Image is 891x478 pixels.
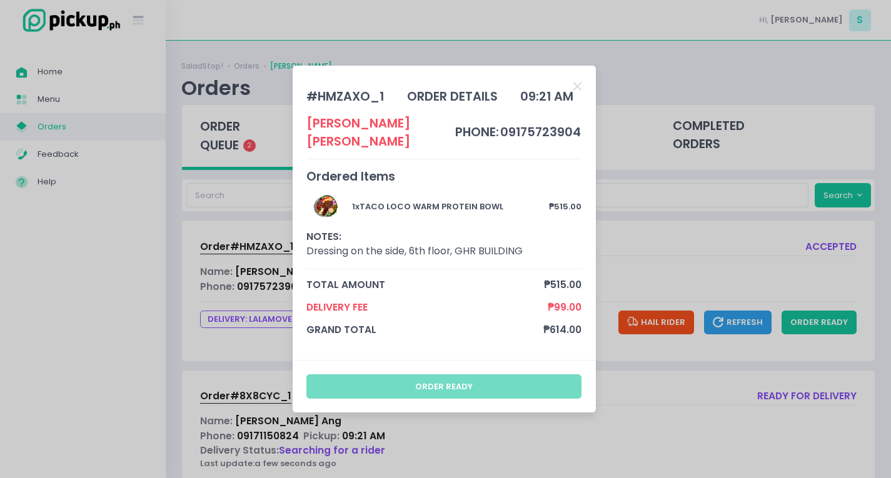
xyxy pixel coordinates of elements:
[306,87,384,106] div: # HMZAXO_1
[306,167,581,186] div: Ordered Items
[544,277,581,292] span: ₱515.00
[306,300,548,314] span: Delivery Fee
[548,300,581,314] span: ₱99.00
[520,87,573,106] div: 09:21 AM
[306,114,455,151] div: [PERSON_NAME] [PERSON_NAME]
[306,374,581,398] button: order ready
[543,322,581,337] span: ₱614.00
[500,124,581,141] span: 09175723904
[455,114,500,151] td: phone:
[306,322,543,337] span: grand total
[306,277,544,292] span: total amount
[573,79,581,92] button: Close
[407,87,498,106] div: order details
